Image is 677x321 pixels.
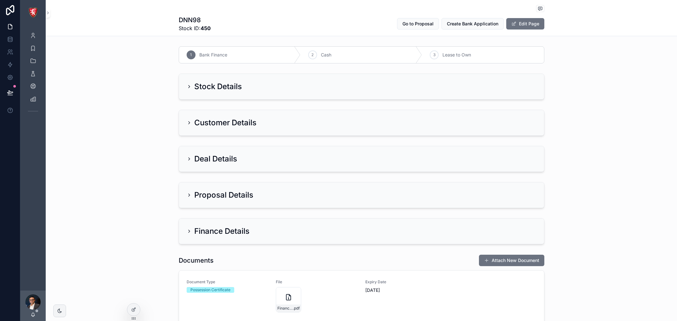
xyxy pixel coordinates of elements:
div: scrollable content [20,25,46,124]
span: Lease to Own [442,52,471,58]
span: Document Type [187,279,269,285]
h2: Deal Details [194,154,237,164]
button: Attach New Document [479,255,544,266]
span: Go to Proposal [402,21,434,27]
span: 3 [433,52,435,57]
div: Possession Certificate [190,287,230,293]
span: [DATE] [365,287,447,293]
h1: Documents [179,256,214,265]
h2: Proposal Details [194,190,253,200]
button: Create Bank Application [441,18,504,29]
h2: Finance Details [194,226,249,236]
span: Cash [321,52,331,58]
strong: 450 [201,25,211,31]
h1: DNN98 [179,16,211,24]
span: 2 [311,52,314,57]
span: Create Bank Application [447,21,498,27]
span: Finance_Declaration_Form_PkC1NpVDRtcf [277,306,293,311]
h2: Stock Details [194,82,242,92]
span: File [276,279,358,285]
span: Stock ID: [179,24,211,32]
h2: Customer Details [194,118,256,128]
button: Go to Proposal [397,18,439,29]
span: Bank Finance [199,52,227,58]
button: Edit Page [506,18,544,29]
span: 1 [190,52,192,57]
span: Expiry Date [365,279,447,285]
img: App logo [28,8,38,18]
span: .pdf [293,306,300,311]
